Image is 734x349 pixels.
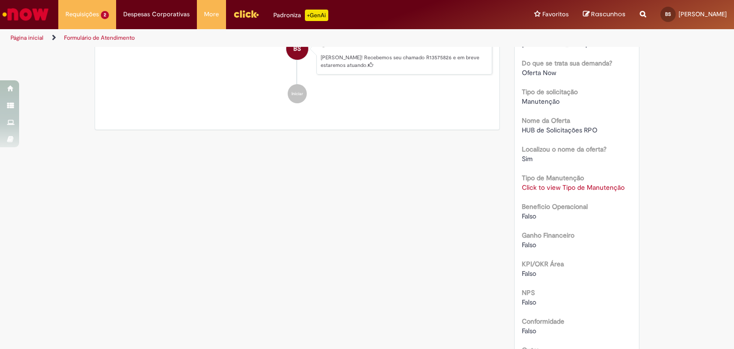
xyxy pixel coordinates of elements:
[522,317,564,326] b: Conformidade
[7,29,482,47] ul: Trilhas de página
[305,10,328,21] p: +GenAi
[522,260,564,268] b: KPI/OKR Área
[679,10,727,18] span: [PERSON_NAME]
[522,145,606,153] b: Localizou o nome da oferta?
[522,269,536,278] span: Falso
[522,288,535,297] b: NPS
[522,240,536,249] span: Falso
[522,327,536,335] span: Falso
[64,34,135,42] a: Formulário de Atendimento
[522,116,570,125] b: Nome da Oferta
[522,174,584,182] b: Tipo de Manutenção
[522,59,612,67] b: Do que se trata sua demanda?
[293,37,301,60] span: BS
[11,34,43,42] a: Página inicial
[522,40,587,48] span: [GEOGRAPHIC_DATA]
[522,298,536,306] span: Falso
[123,10,190,19] span: Despesas Corporativas
[273,10,328,21] div: Padroniza
[522,202,588,211] b: Beneficio Operacional
[522,87,578,96] b: Tipo de solicitação
[101,11,109,19] span: 2
[286,38,308,60] div: Bianca Ferrari Dos Santos
[665,11,671,17] span: BS
[65,10,99,19] span: Requisições
[542,10,569,19] span: Favoritos
[522,97,560,106] span: Manutenção
[522,68,556,77] span: Oferta Now
[583,10,626,19] a: Rascunhos
[522,212,536,220] span: Falso
[522,231,574,240] b: Ganho Financeiro
[1,5,50,24] img: ServiceNow
[321,54,487,69] p: [PERSON_NAME]! Recebemos seu chamado R13575826 e em breve estaremos atuando.
[102,29,492,75] li: Bianca Ferrari Dos Santos
[522,183,625,192] a: Click to view Tipo de Manutenção
[522,154,533,163] span: Sim
[204,10,219,19] span: More
[591,10,626,19] span: Rascunhos
[522,126,597,134] span: HUB de Solicitações RPO
[233,7,259,21] img: click_logo_yellow_360x200.png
